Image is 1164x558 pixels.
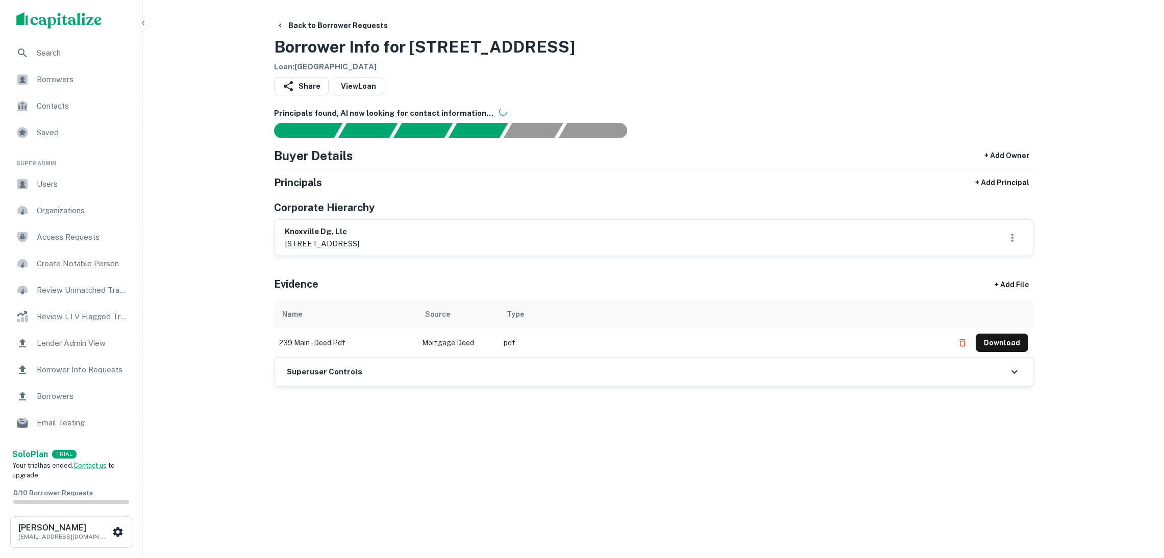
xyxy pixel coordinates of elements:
[12,449,48,459] strong: Solo Plan
[274,175,322,190] h5: Principals
[417,328,499,357] td: Mortgage Deed
[274,146,353,165] h4: Buyer Details
[37,73,128,86] span: Borrowers
[12,448,48,461] a: SoloPlan
[8,147,134,172] li: Super Admin
[274,300,417,328] th: Name
[8,225,134,249] a: Access Requests
[37,100,128,112] span: Contacts
[976,334,1028,352] button: Download
[37,364,128,376] span: Borrower Info Requests
[274,276,318,292] h5: Evidence
[52,450,77,459] div: TRIAL
[282,308,302,320] div: Name
[37,231,128,243] span: Access Requests
[37,205,128,217] span: Organizations
[8,94,134,118] a: Contacts
[285,238,359,250] p: [STREET_ADDRESS]
[285,226,359,238] h6: knoxville dg, llc
[18,524,110,532] h6: [PERSON_NAME]
[425,308,450,320] div: Source
[8,331,134,356] a: Lender Admin View
[262,123,338,138] div: Sending borrower request to AI...
[73,462,107,469] a: Contact us
[417,300,499,328] th: Source
[971,173,1033,192] button: + Add Principal
[37,126,128,139] span: Saved
[503,123,563,138] div: Principals found, still searching for contact information. This may take time...
[13,489,93,497] span: 0 / 10 Borrower Requests
[8,198,134,223] a: Organizations
[8,358,134,382] a: Borrower Info Requests
[274,35,575,59] h3: Borrower Info for [STREET_ADDRESS]
[37,284,128,296] span: Review Unmatched Transactions
[393,123,453,138] div: Documents found, AI parsing details...
[499,300,948,328] th: Type
[37,390,128,402] span: Borrowers
[274,77,329,95] button: Share
[338,123,398,138] div: Your request is received and processing...
[953,335,972,351] button: Delete file
[16,12,102,29] img: capitalize-logo.png
[274,328,417,357] td: 239 main - deed.pdf
[272,16,392,35] button: Back to Borrower Requests
[8,172,134,196] a: Users
[37,178,128,190] span: Users
[37,337,128,349] span: Lender Admin View
[976,275,1048,294] div: + Add File
[8,278,134,302] a: Review Unmatched Transactions
[274,61,575,73] h6: Loan : [GEOGRAPHIC_DATA]
[37,258,128,270] span: Create Notable Person
[8,411,134,435] a: Email Testing
[8,120,134,145] a: Saved
[287,366,362,378] h6: Superuser Controls
[8,305,134,329] a: Review LTV Flagged Transactions
[499,328,948,357] td: pdf
[274,200,375,215] h5: Corporate Hierarchy
[37,47,128,59] span: Search
[980,146,1033,165] button: + Add Owner
[8,67,134,92] a: Borrowers
[507,308,524,320] div: Type
[37,311,128,323] span: Review LTV Flagged Transactions
[37,417,128,429] span: Email Testing
[274,108,1033,119] h6: Principals found, AI now looking for contact information...
[8,384,134,409] a: Borrowers
[8,41,134,65] a: Search
[10,516,132,548] button: [PERSON_NAME][EMAIL_ADDRESS][DOMAIN_NAME]
[12,462,115,479] span: Your trial has ended. to upgrade.
[18,532,110,541] p: [EMAIL_ADDRESS][DOMAIN_NAME]
[274,300,1033,357] div: scrollable content
[559,123,639,138] div: AI fulfillment process complete.
[8,251,134,276] a: Create Notable Person
[448,123,508,138] div: Principals found, AI now looking for contact information...
[333,77,384,95] a: ViewLoan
